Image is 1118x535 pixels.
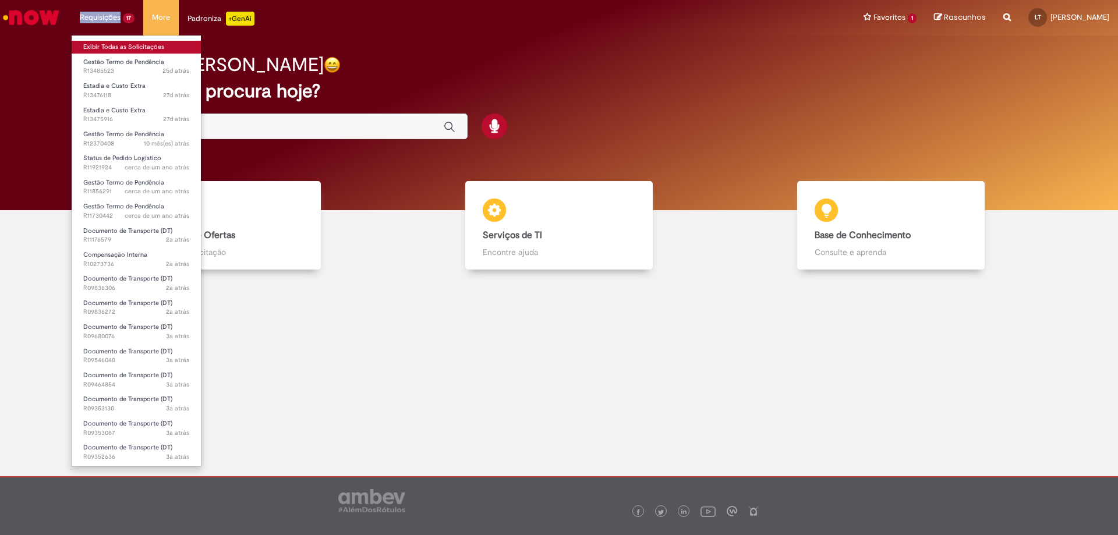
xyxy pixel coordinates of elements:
[1,6,61,29] img: ServiceNow
[166,284,189,292] time: 26/04/2023 15:17:55
[166,428,189,437] time: 05/01/2023 15:53:39
[72,80,201,101] a: Aberto R13476118 : Estadia e Custo Extra
[83,260,189,269] span: R10273736
[101,81,1018,101] h2: O que você procura hoje?
[83,58,164,66] span: Gestão Termo de Pendência
[166,307,189,316] span: 2a atrás
[166,380,189,389] time: 31/01/2023 14:57:13
[83,380,189,389] span: R09464854
[152,12,170,23] span: More
[700,504,716,519] img: logo_footer_youtube.png
[83,356,189,365] span: R09546048
[83,452,189,462] span: R09352636
[83,323,172,331] span: Documento de Transporte (DT)
[83,154,161,162] span: Status de Pedido Logístico
[125,187,189,196] span: cerca de um ano atrás
[166,452,189,461] time: 05/01/2023 14:57:52
[144,139,189,148] span: 10 mês(es) atrás
[72,104,201,126] a: Aberto R13475916 : Estadia e Custo Extra
[163,115,189,123] time: 03/09/2025 10:34:41
[166,356,189,364] time: 15/02/2023 15:42:22
[338,489,405,512] img: logo_footer_ambev_rotulo_gray.png
[83,115,189,124] span: R13475916
[873,12,905,23] span: Favoritos
[72,152,201,173] a: Aberto R11921924 : Status de Pedido Logístico
[83,202,164,211] span: Gestão Termo de Pendência
[1050,12,1109,22] span: [PERSON_NAME]
[151,246,303,258] p: Abra uma solicitação
[944,12,986,23] span: Rascunhos
[83,139,189,148] span: R12370408
[166,404,189,413] span: 3a atrás
[226,12,254,26] p: +GenAi
[72,369,201,391] a: Aberto R09464854 : Documento de Transporte (DT)
[83,66,189,76] span: R13485523
[83,106,146,115] span: Estadia e Custo Extra
[72,321,201,342] a: Aberto R09680076 : Documento de Transporte (DT)
[166,332,189,341] span: 3a atrás
[61,181,393,270] a: Catálogo de Ofertas Abra uma solicitação
[166,332,189,341] time: 17/03/2023 17:26:28
[166,356,189,364] span: 3a atrás
[163,91,189,100] time: 03/09/2025 11:02:26
[166,404,189,413] time: 05/01/2023 15:57:51
[72,225,201,246] a: Aberto R11176579 : Documento de Transporte (DT)
[166,380,189,389] span: 3a atrás
[725,181,1057,270] a: Base de Conhecimento Consulte e aprenda
[72,249,201,270] a: Aberto R10273736 : Compensação Interna
[72,297,201,318] a: Aberto R09836272 : Documento de Transporte (DT)
[166,235,189,244] span: 2a atrás
[72,128,201,150] a: Aberto R12370408 : Gestão Termo de Pendência
[163,115,189,123] span: 27d atrás
[908,13,917,23] span: 1
[72,345,201,367] a: Aberto R09546048 : Documento de Transporte (DT)
[83,187,189,196] span: R11856291
[83,226,172,235] span: Documento de Transporte (DT)
[166,235,189,244] time: 29/02/2024 16:47:52
[83,130,164,139] span: Gestão Termo de Pendência
[727,506,737,516] img: logo_footer_workplace.png
[83,178,164,187] span: Gestão Termo de Pendência
[125,211,189,220] span: cerca de um ano atrás
[83,443,172,452] span: Documento de Transporte (DT)
[83,371,172,380] span: Documento de Transporte (DT)
[83,419,172,428] span: Documento de Transporte (DT)
[934,12,986,23] a: Rascunhos
[72,417,201,439] a: Aberto R09353087 : Documento de Transporte (DT)
[681,509,687,516] img: logo_footer_linkedin.png
[166,428,189,437] span: 3a atrás
[166,284,189,292] span: 2a atrás
[83,395,172,403] span: Documento de Transporte (DT)
[83,307,189,317] span: R09836272
[83,347,172,356] span: Documento de Transporte (DT)
[83,82,146,90] span: Estadia e Custo Extra
[83,235,189,245] span: R11176579
[80,12,121,23] span: Requisições
[72,56,201,77] a: Aberto R13485523 : Gestão Termo de Pendência
[635,509,641,515] img: logo_footer_facebook.png
[658,509,664,515] img: logo_footer_twitter.png
[815,246,967,258] p: Consulte e aprenda
[748,506,759,516] img: logo_footer_naosei.png
[187,12,254,26] div: Padroniza
[83,332,189,341] span: R09680076
[83,163,189,172] span: R11921924
[72,272,201,294] a: Aberto R09836306 : Documento de Transporte (DT)
[123,13,135,23] span: 17
[72,41,201,54] a: Exibir Todas as Solicitações
[162,66,189,75] span: 25d atrás
[83,274,172,283] span: Documento de Transporte (DT)
[815,229,911,241] b: Base de Conhecimento
[166,452,189,461] span: 3a atrás
[125,163,189,172] span: cerca de um ano atrás
[163,91,189,100] span: 27d atrás
[72,176,201,198] a: Aberto R11856291 : Gestão Termo de Pendência
[83,299,172,307] span: Documento de Transporte (DT)
[83,404,189,413] span: R09353130
[162,66,189,75] time: 05/09/2025 15:27:43
[72,393,201,414] a: Aberto R09353130 : Documento de Transporte (DT)
[72,200,201,222] a: Aberto R11730442 : Gestão Termo de Pendência
[166,260,189,268] span: 2a atrás
[1035,13,1041,21] span: LT
[83,250,147,259] span: Compensação Interna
